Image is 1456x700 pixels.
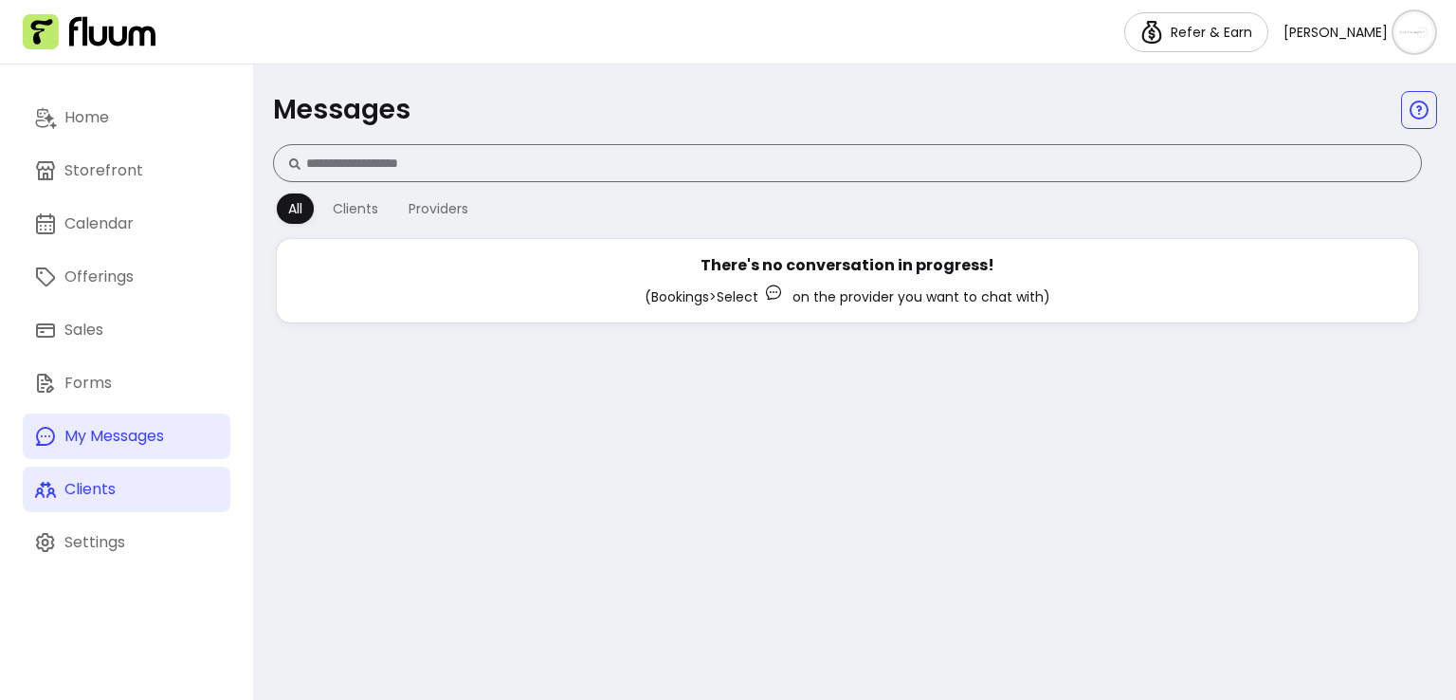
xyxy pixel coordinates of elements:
[300,154,1406,173] input: Search conversation
[273,190,1422,228] div: Filters
[333,199,378,218] div: Clients
[273,93,410,127] p: Messages
[23,254,230,300] a: Offerings
[1395,13,1433,51] img: avatar
[701,254,994,277] div: There's no conversation in progress!
[23,414,230,459] a: My Messages
[64,106,109,129] div: Home
[1283,23,1388,42] span: [PERSON_NAME]
[23,307,230,353] a: Sales
[64,319,103,341] div: Sales
[64,425,164,448] div: My Messages
[792,287,1050,306] span: on the provider you want to chat with)
[23,148,230,193] a: Storefront
[23,520,230,565] a: Settings
[64,266,134,288] div: Offerings
[288,199,302,218] div: All
[1283,13,1433,51] button: avatar[PERSON_NAME]
[645,287,758,306] span: (Bookings > Select
[64,159,143,182] div: Storefront
[64,478,116,501] div: Clients
[23,201,230,247] a: Calendar
[64,531,125,554] div: Settings
[23,360,230,406] a: Forms
[64,212,134,235] div: Calendar
[409,199,468,218] div: Providers
[23,467,230,512] a: Clients
[273,190,483,228] div: Filters
[23,95,230,140] a: Home
[1124,12,1268,52] a: Refer & Earn
[64,372,112,395] div: Forms
[23,14,155,50] img: Fluum Logo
